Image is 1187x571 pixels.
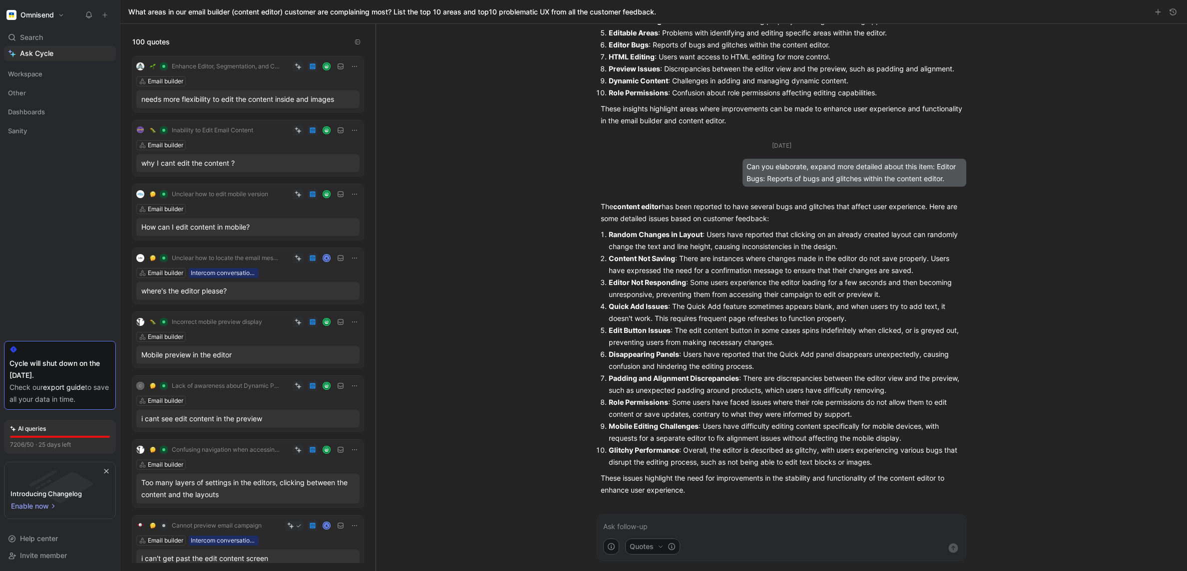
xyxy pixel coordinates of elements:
[609,28,658,37] strong: Editable Areas
[4,104,116,119] div: Dashboards
[609,63,962,75] li: : Discrepancies between the editor view and the preview, such as padding and alignment.
[172,522,262,530] span: Cannot preview email campaign
[4,85,116,100] div: Other
[172,446,280,454] span: Confusing navigation when accessing Layout settings
[136,522,144,530] img: logo
[128,7,656,17] h1: What areas in our email builder (content editor) customer are complaining most? List the top 10 a...
[609,420,962,444] p: : Users have difficulty editing content specifically for mobile devices, with requests for a sepa...
[609,374,739,382] strong: Padding and Alignment Discrepancies
[609,324,962,348] p: : The edit content button in some cases spins indefinitely when clicked, or is greyed out, preven...
[613,202,662,211] strong: content editor
[609,398,668,406] strong: Role Permissions
[609,253,962,277] p: : There are instances where changes made in the editor do not save properly. Users have expressed...
[4,8,67,22] button: OmnisendOmnisend
[141,221,355,233] div: How can I edit content in mobile?
[609,326,671,334] strong: Edit Button Issues
[324,523,330,529] div: K
[10,500,57,513] button: Enable now
[136,446,144,454] img: logo
[20,47,53,59] span: Ask Cycle
[324,63,330,70] img: avatar
[150,319,156,325] img: 🐛
[146,60,284,72] button: 🌱Enhance Editor, Segmentation, and Campaign Organization Options
[4,66,116,81] div: Workspace
[146,316,266,328] button: 🐛Incorrect mobile preview display
[136,126,144,134] img: logo
[10,424,46,434] div: AI queries
[609,302,668,310] strong: Quick Add Issues
[148,536,183,546] div: Email builder
[172,254,280,262] span: Unclear how to locate the email message editor
[148,396,183,406] div: Email builder
[601,472,962,496] p: These issues highlight the need for improvements in the stability and functionality of the conten...
[4,85,116,103] div: Other
[10,488,82,500] div: Introducing Changelog
[148,76,183,86] div: Email builder
[324,191,330,198] img: avatar
[324,255,330,262] div: K
[6,10,16,20] img: Omnisend
[150,63,156,69] img: 🌱
[609,444,962,468] p: : Overall, the editor is described as glitchy, with users experiencing various bugs that disrupt ...
[609,372,962,396] p: : There are discrepancies between the editor view and the preview, such as unexpected padding aro...
[609,39,962,51] li: : Reports of bugs and glitches within the content editor.
[150,255,156,261] img: 🤔
[4,123,116,141] div: Sanity
[609,76,668,85] strong: Dynamic Content
[4,46,116,61] a: Ask Cycle
[146,252,284,264] button: 🤔Unclear how to locate the email message editor
[148,332,183,342] div: Email builder
[148,204,183,214] div: Email builder
[10,440,71,450] div: 7206/50 · 25 days left
[609,396,962,420] p: : Some users have faced issues where their role permissions do not allow them to edit content or ...
[609,52,655,61] strong: HTML Editing
[9,357,110,381] div: Cycle will shut down on the [DATE].
[743,159,966,187] div: Can you elaborate, expand more detailed about this item: Editor Bugs: Reports of bugs and glitche...
[136,190,144,198] img: logo
[4,104,116,122] div: Dashboards
[136,318,144,326] img: logo
[150,191,156,197] img: 🤔
[8,69,42,79] span: Workspace
[150,447,156,453] img: 🤔
[609,88,668,97] strong: Role Permissions
[172,190,268,198] span: Unclear how to edit mobile version
[150,127,156,133] img: 🐛
[172,382,280,390] span: Lack of awareness about Dynamic Preview feature
[4,531,116,546] div: Help center
[601,103,962,127] p: These insights highlight areas where improvements can be made to enhance user experience and func...
[4,123,116,138] div: Sanity
[609,422,699,430] strong: Mobile Editing Challenges
[625,539,680,555] button: Quotes
[609,278,686,286] strong: Editor Not Responding
[8,107,45,117] span: Dashboards
[141,285,355,297] div: where's the editor please?
[609,277,962,300] p: : Some users experience the editor loading for a few seconds and then becoming unresponsive, prev...
[609,51,962,63] li: : Users want access to HTML editing for more control.
[9,381,110,405] div: Check our to save all your data in time.
[13,462,107,513] img: bg-BLZuj68n.svg
[136,382,144,390] div: C
[609,230,703,239] strong: Random Changes in Layout
[146,520,265,532] button: 🤔Cannot preview email campaign
[609,300,962,324] p: : The Quick Add feature sometimes appears blank, and when users try to add text, it doesn't work....
[136,62,144,70] img: logo
[141,349,355,361] div: Mobile preview in the editor
[191,268,257,278] div: Intercom conversation list between 25_05_12-05_25 paying brands 250526 - conversation data [PHONE...
[148,268,183,278] div: Email builder
[609,27,962,39] li: : Problems with identifying and editing specific areas within the editor.
[324,383,330,389] img: avatar
[141,553,355,565] div: i can't get past the edit content screen
[8,88,26,98] span: Other
[148,460,183,470] div: Email builder
[324,127,330,134] img: avatar
[4,548,116,563] div: Invite member
[609,40,649,49] strong: Editor Bugs
[20,31,43,43] span: Search
[150,383,156,389] img: 🤔
[141,157,355,169] div: why I cant edit the content ?
[132,36,170,48] span: 100 quotes
[191,536,257,546] div: Intercom conversation list between 25_06_16-06_24 paying brands 250625 - Conversation data 1 [DAT...
[150,523,156,529] img: 🤔
[601,201,962,225] p: The has been reported to have several bugs and glitches that affect user experience. Here are som...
